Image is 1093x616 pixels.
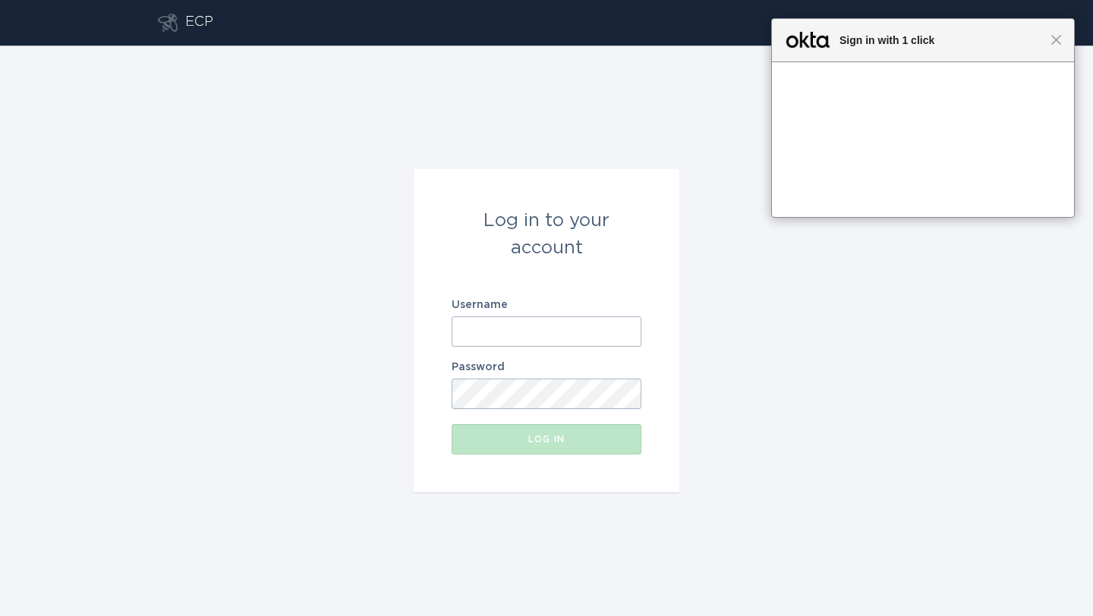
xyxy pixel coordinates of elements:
[832,31,1050,49] span: Sign in with 1 click
[185,14,213,32] div: ECP
[452,424,641,454] button: Log in
[452,362,641,372] label: Password
[158,14,178,32] button: Go to dashboard
[1050,34,1062,46] span: Close
[452,300,641,310] label: Username
[459,435,634,444] div: Log in
[452,207,641,262] div: Log in to your account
